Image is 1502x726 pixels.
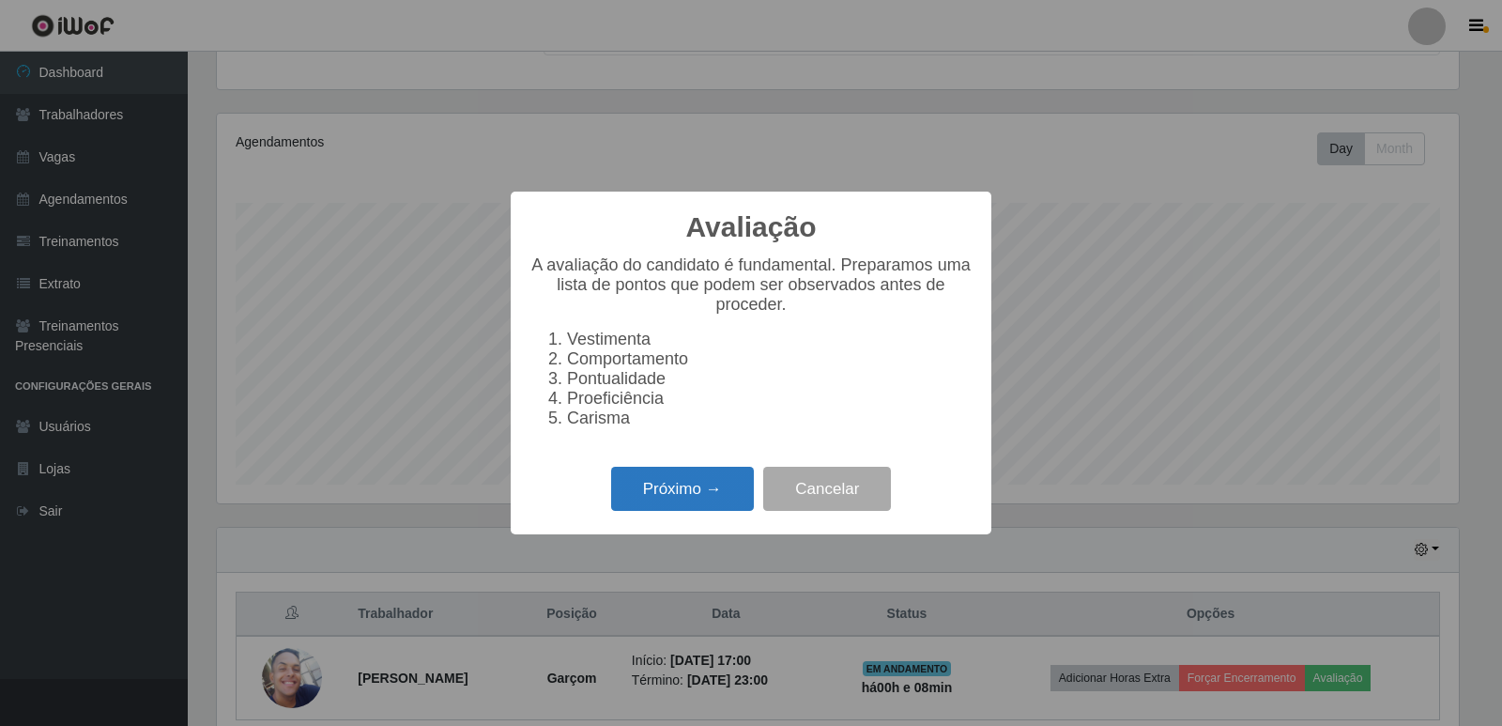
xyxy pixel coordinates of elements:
[567,389,973,409] li: Proeficiência
[567,409,973,428] li: Carisma
[529,255,973,315] p: A avaliação do candidato é fundamental. Preparamos uma lista de pontos que podem ser observados a...
[567,330,973,349] li: Vestimenta
[567,369,973,389] li: Pontualidade
[686,210,817,244] h2: Avaliação
[763,467,891,511] button: Cancelar
[611,467,754,511] button: Próximo →
[567,349,973,369] li: Comportamento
